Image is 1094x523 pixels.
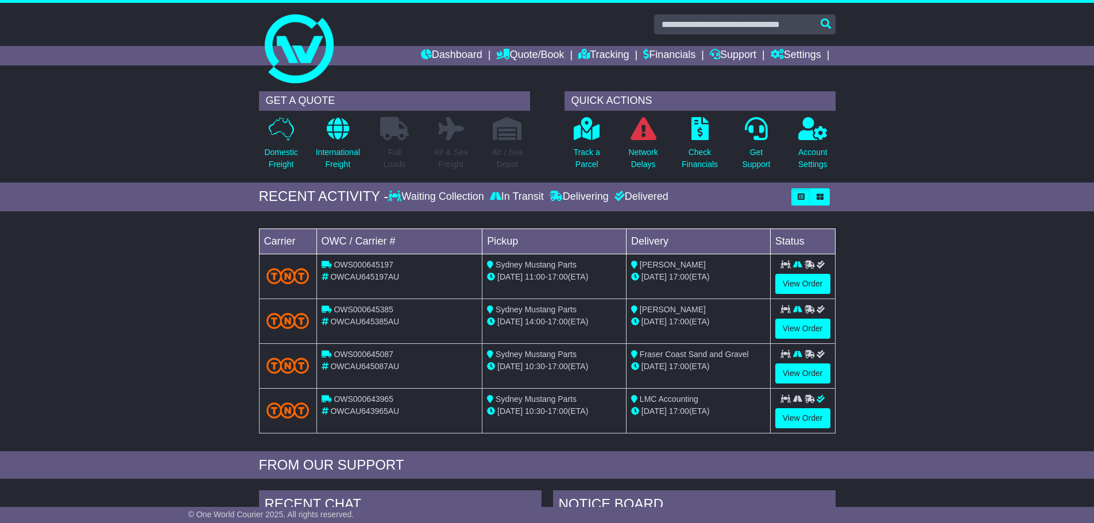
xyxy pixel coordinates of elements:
[264,117,298,177] a: DomesticFreight
[798,117,828,177] a: AccountSettings
[641,317,667,326] span: [DATE]
[798,146,828,171] p: Account Settings
[525,406,545,416] span: 10:30
[669,317,689,326] span: 17:00
[496,260,577,269] span: Sydney Mustang Parts
[525,272,545,281] span: 11:00
[497,272,523,281] span: [DATE]
[259,91,530,111] div: GET A QUOTE
[496,394,577,404] span: Sydney Mustang Parts
[315,117,361,177] a: InternationalFreight
[775,408,830,428] a: View Order
[548,362,568,371] span: 17:00
[775,363,830,383] a: View Order
[330,406,399,416] span: OWCAU643965AU
[771,46,821,65] a: Settings
[496,350,577,359] span: Sydney Mustang Parts
[264,146,297,171] p: Domestic Freight
[640,394,698,404] span: LMC Accounting
[578,46,629,65] a: Tracking
[525,317,545,326] span: 14:00
[334,350,393,359] span: OWS000645087
[487,191,547,203] div: In Transit
[574,146,600,171] p: Track a Parcel
[565,91,836,111] div: QUICK ACTIONS
[434,146,468,171] p: Air & Sea Freight
[334,394,393,404] span: OWS000643965
[553,490,836,521] div: NOTICE BOARD
[487,361,621,373] div: - (ETA)
[330,272,399,281] span: OWCAU645197AU
[259,490,542,521] div: RECENT CHAT
[626,228,770,254] td: Delivery
[266,402,310,418] img: TNT_Domestic.png
[525,362,545,371] span: 10:30
[640,350,749,359] span: Fraser Coast Sand and Gravel
[547,191,612,203] div: Delivering
[487,316,621,328] div: - (ETA)
[330,362,399,371] span: OWCAU645087AU
[334,260,393,269] span: OWS000645197
[496,305,577,314] span: Sydney Mustang Parts
[631,271,766,283] div: (ETA)
[631,405,766,417] div: (ETA)
[681,117,718,177] a: CheckFinancials
[573,117,601,177] a: Track aParcel
[741,117,771,177] a: GetSupport
[669,406,689,416] span: 17:00
[334,305,393,314] span: OWS000645385
[710,46,756,65] a: Support
[770,228,835,254] td: Status
[775,319,830,339] a: View Order
[380,146,409,171] p: Full Loads
[482,228,627,254] td: Pickup
[641,272,667,281] span: [DATE]
[388,191,486,203] div: Waiting Collection
[631,361,766,373] div: (ETA)
[669,362,689,371] span: 17:00
[612,191,668,203] div: Delivered
[316,228,482,254] td: OWC / Carrier #
[259,457,836,474] div: FROM OUR SUPPORT
[641,406,667,416] span: [DATE]
[628,117,658,177] a: NetworkDelays
[628,146,658,171] p: Network Delays
[682,146,718,171] p: Check Financials
[497,317,523,326] span: [DATE]
[775,274,830,294] a: View Order
[496,46,564,65] a: Quote/Book
[548,406,568,416] span: 17:00
[316,146,360,171] p: International Freight
[497,406,523,416] span: [DATE]
[742,146,770,171] p: Get Support
[640,260,706,269] span: [PERSON_NAME]
[259,188,389,205] div: RECENT ACTIVITY -
[640,305,706,314] span: [PERSON_NAME]
[188,510,354,519] span: © One World Courier 2025. All rights reserved.
[421,46,482,65] a: Dashboard
[266,268,310,284] img: TNT_Domestic.png
[487,405,621,417] div: - (ETA)
[641,362,667,371] span: [DATE]
[497,362,523,371] span: [DATE]
[643,46,695,65] a: Financials
[266,358,310,373] img: TNT_Domestic.png
[487,271,621,283] div: - (ETA)
[669,272,689,281] span: 17:00
[548,317,568,326] span: 17:00
[548,272,568,281] span: 17:00
[259,228,316,254] td: Carrier
[330,317,399,326] span: OWCAU645385AU
[266,313,310,328] img: TNT_Domestic.png
[492,146,523,171] p: Air / Sea Depot
[631,316,766,328] div: (ETA)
